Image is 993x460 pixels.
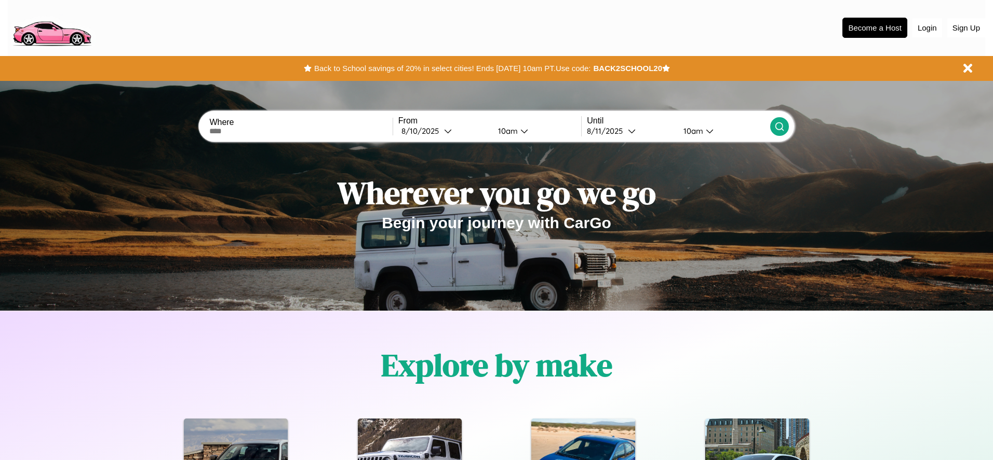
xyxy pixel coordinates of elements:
label: Until [587,116,770,126]
div: 8 / 10 / 2025 [401,126,444,136]
button: Become a Host [842,18,907,38]
h1: Explore by make [381,344,612,386]
button: Login [913,18,942,37]
div: 8 / 11 / 2025 [587,126,628,136]
button: Sign Up [947,18,985,37]
div: 10am [678,126,706,136]
button: 10am [675,126,770,136]
button: Back to School savings of 20% in select cities! Ends [DATE] 10am PT.Use code: [312,61,593,76]
b: BACK2SCHOOL20 [593,64,662,73]
button: 8/10/2025 [398,126,490,136]
img: logo [8,5,96,49]
div: 10am [493,126,520,136]
label: Where [209,118,392,127]
button: 10am [490,126,581,136]
label: From [398,116,581,126]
